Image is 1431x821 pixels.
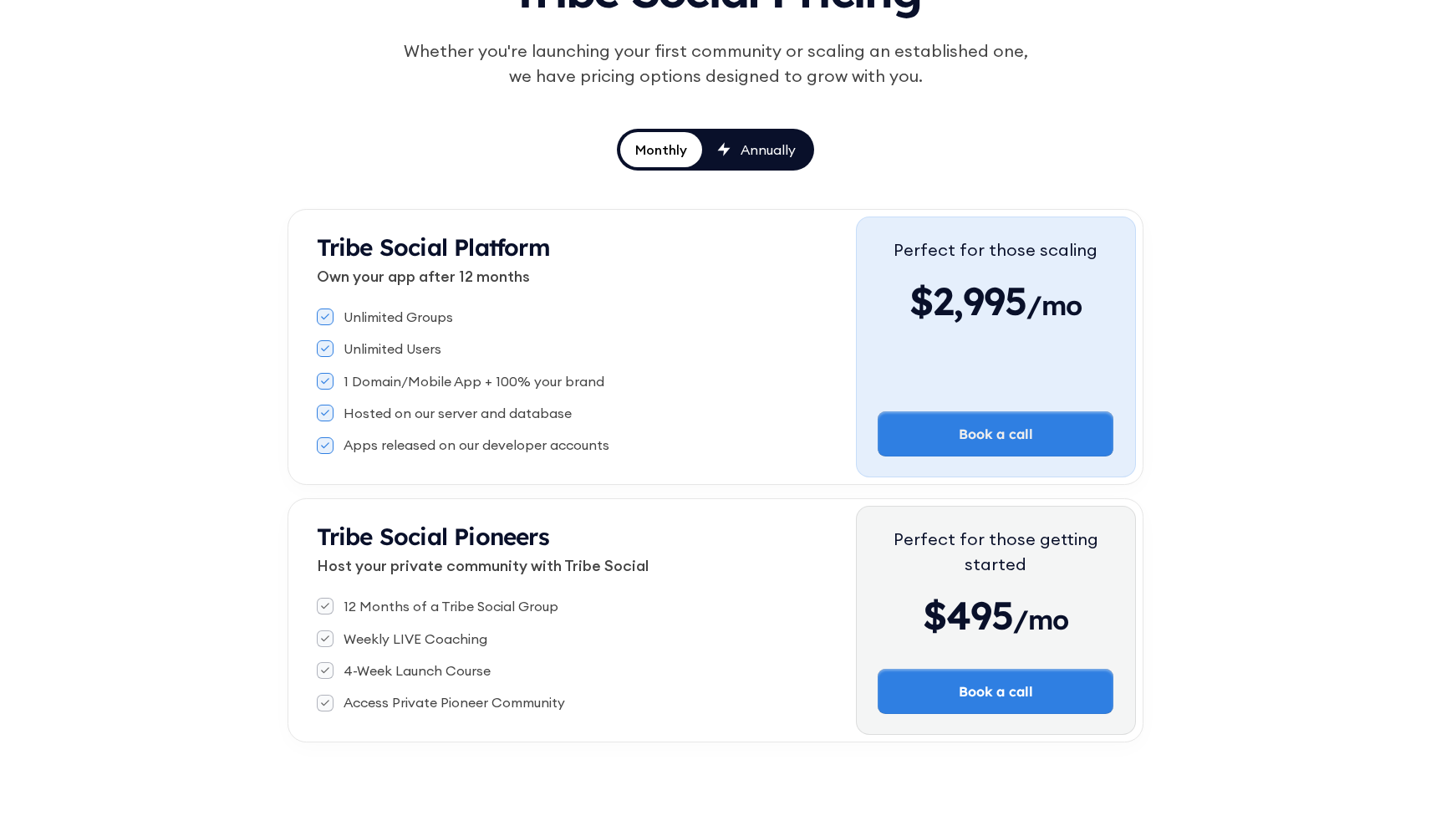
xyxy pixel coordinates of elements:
[1026,288,1082,330] span: /mo
[344,339,441,358] div: Unlimited Users
[344,404,572,422] div: Hosted on our server and database
[344,308,453,326] div: Unlimited Groups
[344,597,558,615] div: 12 Months of a Tribe Social Group
[635,140,687,159] div: Monthly
[317,232,550,262] strong: Tribe Social Platform
[878,669,1113,714] a: Book a call
[317,554,856,577] p: Host your private community with Tribe Social
[344,436,609,454] div: Apps released on our developer accounts
[344,693,565,711] div: Access Private Pioneer Community
[878,590,1113,640] div: $495
[344,372,604,390] div: 1 Domain/Mobile App + 100% your brand
[344,630,487,648] div: Weekly LIVE Coaching
[1013,603,1069,645] span: /mo
[395,38,1036,89] div: Whether you're launching your first community or scaling an established one, we have pricing opti...
[894,276,1097,326] div: $2,995
[894,237,1097,263] div: Perfect for those scaling
[878,527,1113,577] div: Perfect for those getting started
[741,140,796,159] div: Annually
[317,522,549,551] strong: Tribe Social Pioneers
[344,661,491,680] div: 4-Week Launch Course
[878,411,1113,456] a: Book a call
[317,265,856,288] p: Own your app after 12 months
